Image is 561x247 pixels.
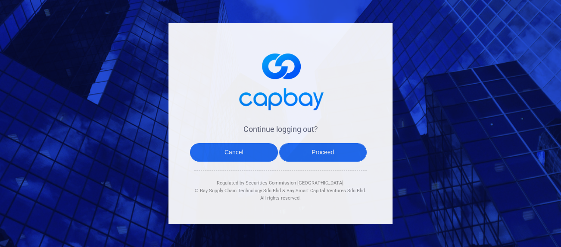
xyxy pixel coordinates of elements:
[190,143,278,162] button: Cancel
[194,124,367,134] h4: Continue logging out?
[195,188,281,194] span: © Bay Supply Chain Technology Sdn Bhd
[194,171,367,202] div: Regulated by Securities Commission [GEOGRAPHIC_DATA]. & All rights reserved.
[287,188,366,194] span: Bay Smart Capital Ventures Sdn Bhd.
[279,143,367,162] button: Proceed
[233,45,328,116] img: logo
